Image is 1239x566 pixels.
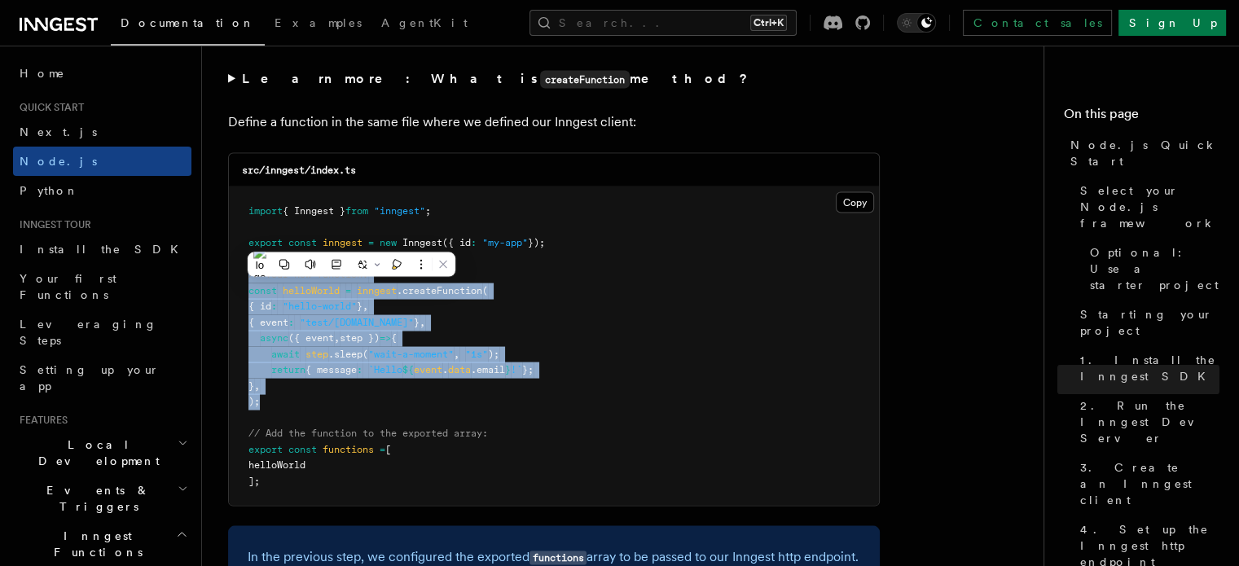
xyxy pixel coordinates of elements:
[300,317,414,328] span: "test/[DOMAIN_NAME]"
[442,237,471,248] span: ({ id
[13,482,178,515] span: Events & Triggers
[1080,459,1219,508] span: 3. Create an Inngest client
[283,285,340,296] span: helloWorld
[13,176,191,205] a: Python
[448,364,471,375] span: data
[13,101,84,114] span: Quick start
[540,71,630,89] code: createFunction
[1064,104,1219,130] h4: On this page
[288,317,294,328] span: :
[442,364,448,375] span: .
[248,444,283,455] span: export
[323,237,362,248] span: inngest
[248,459,305,471] span: helloWorld
[305,349,328,360] span: step
[328,349,362,360] span: .sleep
[522,364,534,375] span: };
[20,65,65,81] span: Home
[385,444,391,455] span: [
[248,380,254,392] span: }
[248,205,283,217] span: import
[381,16,468,29] span: AgentKit
[402,237,442,248] span: Inngest
[420,317,425,328] span: ,
[368,349,454,360] span: "wait-a-moment"
[529,10,797,36] button: Search...Ctrl+K
[283,205,345,217] span: { Inngest }
[482,237,528,248] span: "my-app"
[357,301,362,312] span: }
[20,272,116,301] span: Your first Functions
[465,349,488,360] span: "1s"
[357,285,397,296] span: inngest
[425,205,431,217] span: ;
[13,59,191,88] a: Home
[20,125,97,138] span: Next.js
[13,476,191,521] button: Events & Triggers
[13,309,191,355] a: Leveraging Steps
[323,444,374,455] span: functions
[1074,345,1219,391] a: 1. Install the Inngest SDK
[1080,182,1219,231] span: Select your Node.js framework
[248,396,260,407] span: );
[345,205,368,217] span: from
[248,317,288,328] span: { event
[1074,176,1219,238] a: Select your Node.js framework
[20,363,160,393] span: Setting up your app
[414,317,420,328] span: }
[505,364,511,375] span: }
[362,349,368,360] span: (
[228,111,880,134] p: Define a function in the same file where we defined our Inngest client:
[397,285,482,296] span: .createFunction
[288,444,317,455] span: const
[488,349,499,360] span: );
[248,428,488,439] span: // Add the function to the exported array:
[228,68,880,91] summary: Learn more: What iscreateFunctionmethod?
[1064,130,1219,176] a: Node.js Quick Start
[391,332,397,344] span: {
[242,165,356,176] code: src/inngest/index.ts
[265,5,371,44] a: Examples
[1070,137,1219,169] span: Node.js Quick Start
[1080,397,1219,446] span: 2. Run the Inngest Dev Server
[454,349,459,360] span: ,
[482,285,488,296] span: (
[20,243,188,256] span: Install the SDK
[288,237,317,248] span: const
[1090,244,1219,293] span: Optional: Use a starter project
[20,155,97,168] span: Node.js
[374,205,425,217] span: "inngest"
[248,476,260,487] span: ];
[334,332,340,344] span: ,
[836,192,874,213] button: Copy
[13,430,191,476] button: Local Development
[121,16,255,29] span: Documentation
[414,364,442,375] span: event
[13,218,91,231] span: Inngest tour
[13,437,178,469] span: Local Development
[275,16,362,29] span: Examples
[357,364,362,375] span: :
[248,301,271,312] span: { id
[305,364,357,375] span: { message
[368,364,402,375] span: `Hello
[1074,453,1219,515] a: 3. Create an Inngest client
[248,285,277,296] span: const
[13,414,68,427] span: Features
[1074,391,1219,453] a: 2. Run the Inngest Dev Server
[242,71,751,86] strong: Learn more: What is method?
[13,355,191,401] a: Setting up your app
[1118,10,1226,36] a: Sign Up
[1080,306,1219,339] span: Starting your project
[13,528,176,560] span: Inngest Functions
[111,5,265,46] a: Documentation
[1074,300,1219,345] a: Starting your project
[471,364,505,375] span: .email
[20,184,79,197] span: Python
[288,332,334,344] span: ({ event
[260,332,288,344] span: async
[13,147,191,176] a: Node.js
[402,364,414,375] span: ${
[1080,352,1219,384] span: 1. Install the Inngest SDK
[963,10,1112,36] a: Contact sales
